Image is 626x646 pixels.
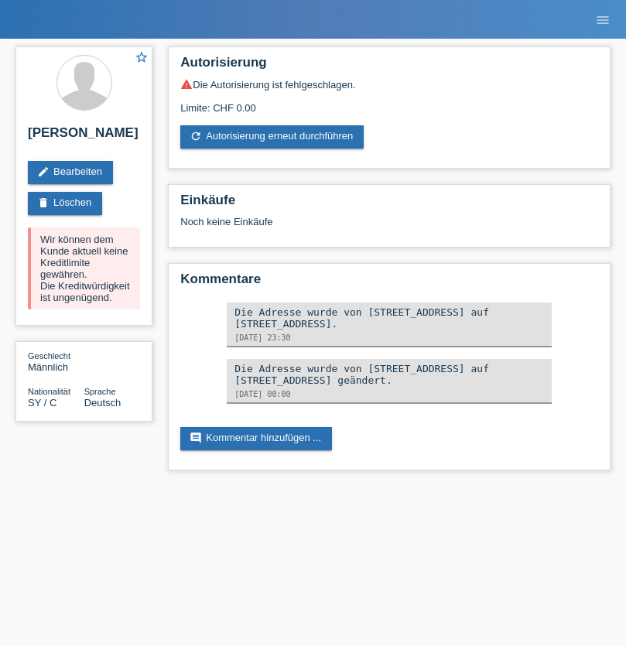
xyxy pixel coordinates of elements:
[84,397,121,408] span: Deutsch
[180,91,598,114] div: Limite: CHF 0.00
[84,387,116,396] span: Sprache
[190,130,202,142] i: refresh
[180,272,598,295] h2: Kommentare
[180,216,598,239] div: Noch keine Einkäufe
[234,306,544,330] div: Die Adresse wurde von [STREET_ADDRESS] auf [STREET_ADDRESS].
[234,390,544,398] div: [DATE] 00:00
[28,227,140,309] div: Wir können dem Kunde aktuell keine Kreditlimite gewähren. Die Kreditwürdigkeit ist ungenügend.
[180,427,332,450] a: commentKommentar hinzufügen ...
[180,125,364,149] a: refreshAutorisierung erneut durchführen
[28,387,70,396] span: Nationalität
[37,197,50,209] i: delete
[180,55,598,78] h2: Autorisierung
[28,350,84,373] div: Männlich
[587,15,618,24] a: menu
[180,78,598,91] div: Die Autorisierung ist fehlgeschlagen.
[28,161,113,184] a: editBearbeiten
[234,333,544,342] div: [DATE] 23:30
[135,50,149,67] a: star_border
[234,363,544,386] div: Die Adresse wurde von [STREET_ADDRESS] auf [STREET_ADDRESS] geändert.
[28,125,140,149] h2: [PERSON_NAME]
[28,351,70,361] span: Geschlecht
[37,166,50,178] i: edit
[595,12,611,28] i: menu
[180,193,598,216] h2: Einkäufe
[190,432,202,444] i: comment
[28,397,56,408] span: Syrien / C / 20.10.2011
[28,192,102,215] a: deleteLöschen
[135,50,149,64] i: star_border
[180,78,193,91] i: warning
